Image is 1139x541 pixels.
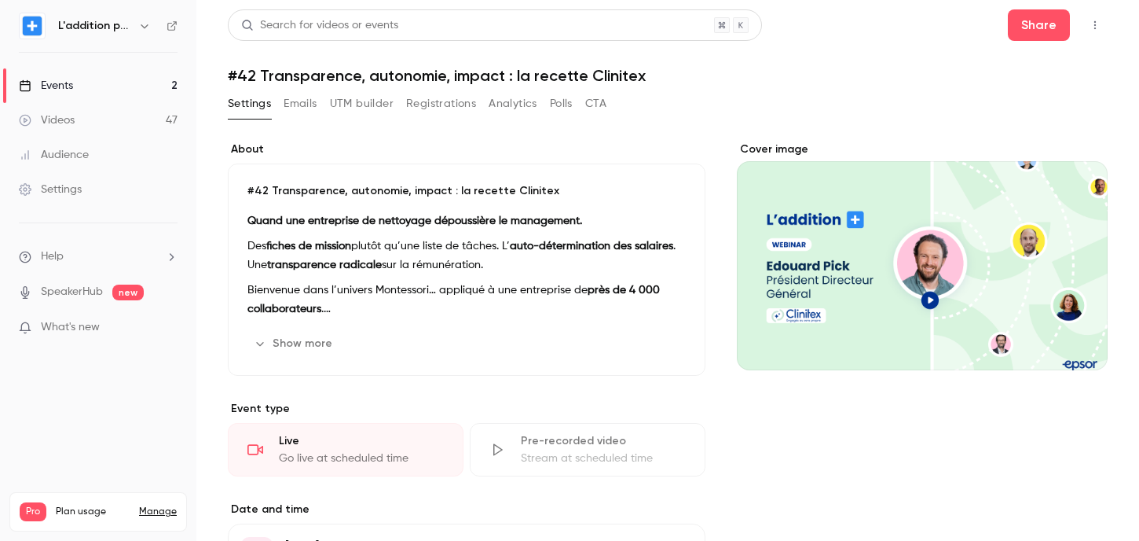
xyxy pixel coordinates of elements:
[228,423,463,477] div: LiveGo live at scheduled time
[20,13,45,39] img: L'addition par Epsor
[19,147,89,163] div: Audience
[406,91,476,116] button: Registrations
[737,142,1108,370] section: Cover image
[228,401,705,417] p: Event type
[279,451,444,466] div: Go live at scheduled time
[139,506,177,518] a: Manage
[56,506,130,518] span: Plan usage
[470,423,705,477] div: Pre-recorded videoStream at scheduled time
[521,451,686,466] div: Stream at scheduled time
[737,142,1108,157] label: Cover image
[585,91,606,116] button: CTA
[19,78,73,94] div: Events
[41,248,64,265] span: Help
[521,433,686,449] div: Pre-recorded video
[20,502,46,521] span: Pro
[41,284,103,300] a: SpeakerHub
[228,66,1108,85] h1: #42 Transparence, autonomie, impact : la recette Clinitex
[19,248,178,265] li: help-dropdown-opener
[330,91,394,116] button: UTM builder
[266,241,351,252] strong: fiches de mission
[267,259,382,270] strong: transparence radicale
[41,319,100,336] span: What's new
[19,112,75,128] div: Videos
[284,91,317,116] button: Emails
[550,91,573,116] button: Polls
[58,18,132,34] h6: L'addition par Epsor
[1008,9,1070,41] button: Share
[112,285,144,300] span: new
[19,182,82,197] div: Settings
[247,281,686,318] p: Bienvenue dans l’univers Montessori… appliqué à une entreprise de .
[228,91,271,116] button: Settings
[228,142,705,157] label: About
[241,17,398,34] div: Search for videos or events
[247,331,342,356] button: Show more
[247,183,686,199] p: #42 Transparence, autonomie, impact : la recette Clinitex
[510,241,673,252] strong: auto-détermination des salaires
[279,433,444,449] div: Live
[247,215,582,226] strong: Quand une entreprise de nettoyage dépoussière le management.
[247,237,686,274] p: Des plutôt qu’une liste de tâches. L’ . Une sur la rémunération.
[228,502,705,517] label: Date and time
[489,91,537,116] button: Analytics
